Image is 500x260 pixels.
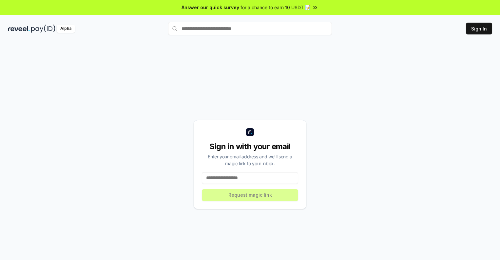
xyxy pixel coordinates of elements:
[31,25,55,33] img: pay_id
[57,25,75,33] div: Alpha
[202,153,298,167] div: Enter your email address and we’ll send a magic link to your inbox.
[8,25,30,33] img: reveel_dark
[246,128,254,136] img: logo_small
[240,4,311,11] span: for a chance to earn 10 USDT 📝
[466,23,492,34] button: Sign In
[182,4,239,11] span: Answer our quick survey
[202,141,298,152] div: Sign in with your email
